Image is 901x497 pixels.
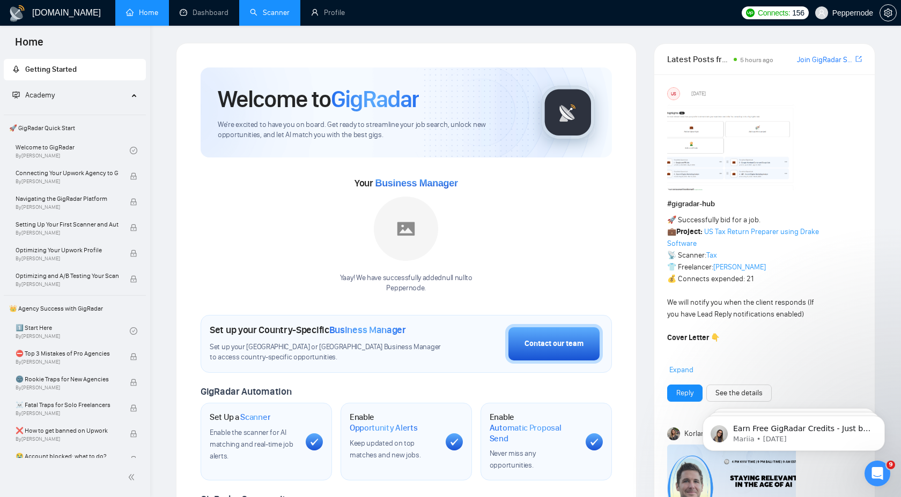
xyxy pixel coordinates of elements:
div: Contact our team [525,338,584,350]
div: US [668,88,680,100]
strong: Cover Letter 👇 [667,333,720,342]
iframe: Intercom live chat [865,461,890,486]
span: By [PERSON_NAME] [16,178,119,185]
span: export [855,55,862,63]
div: Yaay! We have successfully added null null to [340,273,472,293]
a: Reply [676,387,693,399]
h1: Enable [490,412,577,443]
span: Enable the scanner for AI matching and real-time job alerts. [210,428,293,461]
span: ❌ How to get banned on Upwork [16,425,119,436]
span: Business Manager [329,324,406,336]
a: Tax [706,251,717,260]
span: Business Manager [375,178,457,189]
img: gigradar-logo.png [541,86,595,139]
img: F09354QB7SM-image.png [667,104,796,190]
span: 🚀 GigRadar Quick Start [5,117,145,139]
iframe: Intercom notifications message [686,393,901,468]
span: Korlan [684,428,705,440]
a: See the details [715,387,763,399]
span: check-circle [130,327,137,335]
span: By [PERSON_NAME] [16,385,119,391]
button: Reply [667,385,703,402]
span: By [PERSON_NAME] [16,204,119,210]
a: homeHome [126,8,158,17]
span: 😭 Account blocked: what to do? [16,451,119,462]
a: Welcome to GigRadarBy[PERSON_NAME] [16,139,130,162]
span: Setting Up Your First Scanner and Auto-Bidder [16,219,119,230]
a: dashboardDashboard [180,8,228,17]
span: GigRadar Automation [201,386,291,397]
span: Latest Posts from the GigRadar Community [667,52,730,66]
span: Home [6,34,52,57]
span: Keep updated on top matches and new jobs. [350,439,421,460]
span: Navigating the GigRadar Platform [16,193,119,204]
span: Your [355,177,458,189]
h1: Set up your Country-Specific [210,324,406,336]
span: Getting Started [25,65,77,74]
span: Opportunity Alerts [350,423,418,433]
span: 👑 Agency Success with GigRadar [5,298,145,319]
span: Automatic Proposal Send [490,423,577,443]
span: Expand [669,365,693,374]
a: 1️⃣ Start HereBy[PERSON_NAME] [16,319,130,343]
span: lock [130,250,137,257]
img: upwork-logo.png [746,9,755,17]
span: GigRadar [331,85,419,114]
a: export [855,54,862,64]
span: lock [130,430,137,438]
span: lock [130,224,137,231]
a: Join GigRadar Slack Community [797,54,853,66]
img: logo [9,5,26,22]
span: Connecting Your Upwork Agency to GigRadar [16,168,119,178]
a: setting [880,9,897,17]
span: lock [130,275,137,283]
span: Optimizing and A/B Testing Your Scanner for Better Results [16,270,119,281]
h1: # gigradar-hub [667,198,862,210]
a: [PERSON_NAME] [713,262,766,272]
button: Contact our team [505,324,603,364]
span: ⛔ Top 3 Mistakes of Pro Agencies [16,348,119,359]
span: setting [880,9,896,17]
span: By [PERSON_NAME] [16,436,119,442]
span: rocket [12,65,20,73]
a: userProfile [311,8,345,17]
span: By [PERSON_NAME] [16,359,119,365]
span: lock [130,456,137,463]
span: 5 hours ago [740,56,773,64]
button: See the details [706,385,772,402]
img: placeholder.png [374,197,438,261]
span: By [PERSON_NAME] [16,230,119,236]
span: We're excited to have you on board. Get ready to streamline your job search, unlock new opportuni... [218,120,524,140]
img: Korlan [667,427,680,440]
span: 9 [887,461,895,469]
strong: Project: [676,227,703,236]
span: By [PERSON_NAME] [16,255,119,262]
span: user [818,9,825,17]
span: ☠️ Fatal Traps for Solo Freelancers [16,400,119,410]
a: searchScanner [250,8,290,17]
span: 🌚 Rookie Traps for New Agencies [16,374,119,385]
span: Scanner [240,412,270,423]
span: check-circle [130,147,137,154]
span: By [PERSON_NAME] [16,410,119,417]
span: lock [130,353,137,360]
span: lock [130,404,137,412]
span: lock [130,198,137,206]
h1: Enable [350,412,437,433]
button: setting [880,4,897,21]
li: Getting Started [4,59,146,80]
span: fund-projection-screen [12,91,20,99]
h1: Set Up a [210,412,270,423]
h1: Welcome to [218,85,419,114]
span: double-left [128,472,138,483]
a: US Tax Return Preparer using Drake Software [667,227,819,248]
span: Optimizing Your Upwork Profile [16,245,119,255]
span: lock [130,379,137,386]
span: Set up your [GEOGRAPHIC_DATA] or [GEOGRAPHIC_DATA] Business Manager to access country-specific op... [210,342,446,363]
p: Peppernode . [340,283,472,293]
span: lock [130,172,137,180]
